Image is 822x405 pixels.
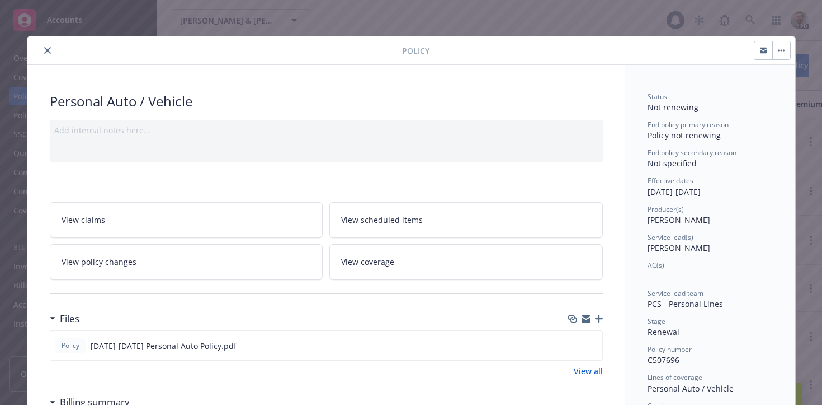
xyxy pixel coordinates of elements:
button: download file [570,340,579,352]
span: PCS - Personal Lines [648,299,723,309]
div: Add internal notes here... [54,124,598,136]
div: Files [50,311,79,326]
span: Policy [402,45,429,57]
a: View policy changes [50,244,323,280]
span: Service lead(s) [648,232,693,242]
span: [PERSON_NAME] [648,243,710,253]
div: [DATE] - [DATE] [648,176,773,197]
span: C507696 [648,355,679,365]
span: Lines of coverage [648,373,702,382]
span: View claims [62,214,105,226]
a: View coverage [329,244,603,280]
span: Renewal [648,327,679,337]
div: Personal Auto / Vehicle [50,92,603,111]
span: Producer(s) [648,204,684,214]
a: View all [574,365,603,377]
a: View scheduled items [329,202,603,238]
span: End policy secondary reason [648,148,736,157]
span: View scheduled items [341,214,423,226]
span: Not specified [648,158,697,169]
span: Status [648,92,667,101]
h3: Files [60,311,79,326]
span: Policy [59,341,82,351]
span: Stage [648,316,665,326]
div: Personal Auto / Vehicle [648,383,773,394]
span: Service lead team [648,288,703,298]
span: - [648,271,650,281]
span: AC(s) [648,260,664,270]
span: Effective dates [648,176,693,185]
span: Policy not renewing [648,130,721,141]
span: End policy primary reason [648,120,729,129]
span: [DATE]-[DATE] Personal Auto Policy.pdf [91,340,237,352]
span: View policy changes [62,256,136,268]
button: preview file [588,340,598,352]
span: View coverage [341,256,394,268]
span: Policy number [648,345,692,354]
button: close [41,44,54,57]
span: [PERSON_NAME] [648,215,710,225]
a: View claims [50,202,323,238]
span: Not renewing [648,102,698,113]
